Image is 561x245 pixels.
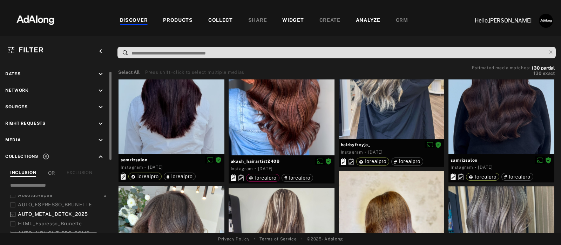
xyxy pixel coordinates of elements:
div: Instagram [121,164,143,170]
span: • [254,236,256,242]
i: keyboard_arrow_left [97,47,104,55]
div: COLLECT [208,17,233,25]
button: Account settings [537,12,555,30]
div: CRM [396,17,408,25]
div: Press shift+click to select multiple medias [145,69,244,76]
span: OR [48,169,55,177]
span: lorealpro [289,175,311,181]
p: Hello, [PERSON_NAME] [461,17,532,25]
span: Collections [5,154,38,159]
span: lorealpro [137,174,159,179]
span: · [144,165,146,170]
svg: Similar products linked [349,158,354,165]
span: samrizsalon [121,157,222,163]
span: Rights agreed [215,157,222,162]
button: Disable diffusion on this media [535,156,545,164]
svg: Exact products linked [121,173,126,180]
span: 130 [532,65,540,71]
div: DISCOVER [120,17,148,25]
div: Instagram [231,166,253,172]
time: 2025-03-16T07:16:47.000Z [258,166,273,171]
div: lorealpro [359,159,387,164]
span: · [365,149,366,155]
span: AUTO_METAL_DETOX_2025 [18,211,88,217]
svg: Exact products linked [341,158,346,165]
div: Instagram [341,149,363,155]
svg: Exact products linked [451,173,456,180]
span: samrizsalon [451,157,552,163]
a: Terms of Service [259,236,297,242]
span: · [475,165,476,170]
div: ANALYZE [356,17,380,25]
span: Dates [5,71,21,76]
button: Disable diffusion on this media [205,156,215,163]
div: WIDGET [282,17,304,25]
time: 2025-03-25T12:00:24.000Z [368,150,383,155]
span: Right Requests [5,121,46,126]
span: lorealpro [171,174,193,179]
div: lorealpro [504,174,530,179]
button: Select All [118,69,140,76]
svg: Similar products linked [238,174,244,181]
span: Estimated media matches: [472,65,530,70]
div: EXCLUSION [67,169,92,177]
div: CREATE [319,17,340,25]
span: AUTO_ESPRESSO_BRUNETTE [18,202,92,207]
div: lorealpro [394,159,420,164]
div: INCLUSION [10,169,36,177]
div: lorealpro [284,175,311,180]
i: keyboard_arrow_down [97,70,104,78]
button: Disable diffusion on this media [425,141,435,148]
svg: Exact products linked [231,174,236,181]
i: keyboard_arrow_down [97,103,104,111]
img: AATXAJzUJh5t706S9lc_3n6z7NVUglPkrjZIexBIJ3ug=s96-c [539,14,553,28]
span: • [301,236,303,242]
iframe: Chat Widget [526,211,561,245]
span: AbsolutRepair [18,192,53,198]
div: lorealpro [249,175,277,180]
svg: Similar products linked [458,173,464,180]
img: 63233d7d88ed69de3c212112c67096b6.png [5,9,66,30]
div: Instagram [451,164,473,170]
span: akash_hairartist2409 [231,158,332,165]
a: Privacy Policy [218,236,250,242]
span: © 2025 - Adalong [307,236,343,242]
i: keyboard_arrow_down [97,87,104,95]
span: lorealpro [475,174,496,180]
span: Rights agreed [435,142,441,147]
span: hairbyfreyja_ [341,142,442,148]
span: Filter [19,46,43,54]
div: SHARE [248,17,267,25]
i: keyboard_arrow_down [97,136,104,144]
span: Network [5,88,29,93]
i: keyboard_arrow_up [97,153,104,161]
span: Sources [5,104,28,109]
div: Widget de chat [526,211,561,245]
button: 130exact [472,70,555,77]
span: HTML_Espresso_Brunette [18,221,82,226]
div: lorealpro [131,174,159,179]
span: lorealpro [399,159,420,164]
time: 2025-03-20T12:50:59.000Z [478,165,493,170]
div: lorealpro [469,174,496,179]
span: lorealpro [255,175,277,181]
button: Disable diffusion on this media [315,157,325,165]
button: 130partial [532,66,555,70]
div: PRODUCTS [163,17,193,25]
span: Media [5,137,21,142]
span: 130 [533,71,541,76]
span: Rights agreed [325,159,332,163]
span: Rights agreed [545,157,552,162]
i: keyboard_arrow_down [97,120,104,128]
span: · [255,166,256,172]
span: lorealpro [509,174,530,180]
span: lorealpro [365,159,387,164]
time: 2025-03-22T14:16:42.000Z [148,165,163,170]
div: lorealpro [167,174,193,179]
